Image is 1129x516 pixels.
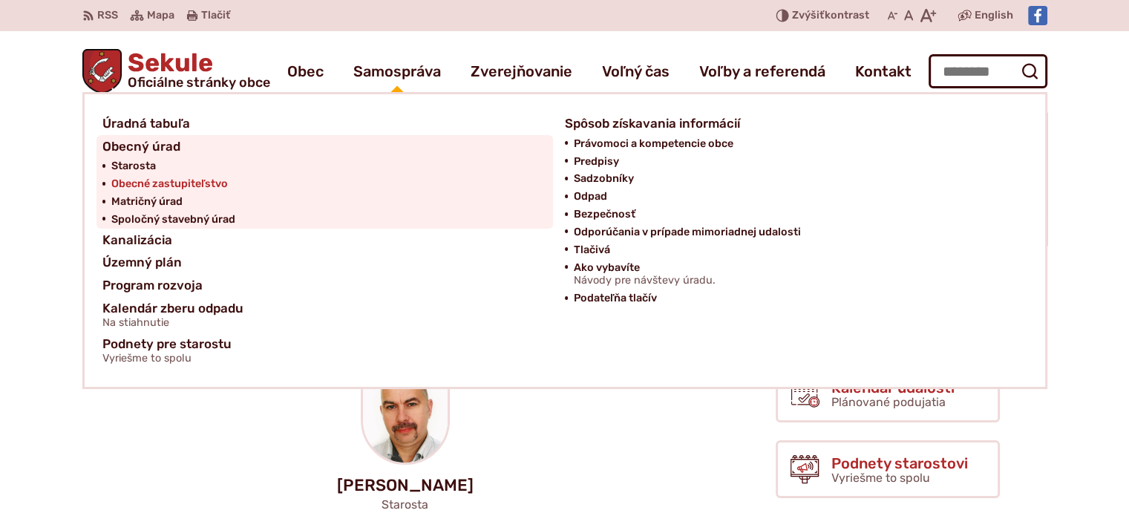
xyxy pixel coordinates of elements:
[574,170,1009,188] a: Sadzobníky
[201,10,230,22] span: Tlačiť
[102,251,547,274] a: Územný plán
[102,229,172,252] span: Kanalizácia
[82,49,122,94] img: Prejsť na domovskú stránku
[574,170,634,188] span: Sadzobníky
[574,135,1009,153] a: Právomoci a kompetencie obce
[831,379,955,396] span: Kalendár udalostí
[574,241,610,259] span: Tlačivá
[574,259,1009,290] a: Ako vybavíteNávody pre návštevy úradu.
[602,50,670,92] a: Voľný čas
[565,112,1009,135] a: Spôsob získavania informácií
[574,135,733,153] span: Právomoci a kompetencie obce
[102,333,232,369] span: Podnety pre starostu
[111,193,547,211] a: Matričný úrad
[565,112,740,135] span: Spôsob získavania informácií
[574,153,1009,171] a: Predpisy
[111,193,183,211] span: Matričný úrad
[972,7,1016,25] a: English
[831,471,930,485] span: Vyriešme to spolu
[111,157,156,175] span: Starosta
[574,223,1009,241] a: Odporúčania v prípade mimoriadnej udalosti
[574,290,1009,307] a: Podateľňa tlačív
[111,157,547,175] a: Starosta
[574,206,635,223] span: Bezpečnosť
[574,223,801,241] span: Odporúčania v prípade mimoriadnej udalosti
[122,50,270,89] span: Sekule
[111,211,547,229] a: Spoločný stavebný úrad
[102,251,182,274] span: Územný plán
[831,395,946,409] span: Plánované podujatia
[574,275,716,287] span: Návody pre návštevy úradu.
[102,135,547,158] a: Obecný úrad
[97,7,118,25] span: RSS
[102,229,547,252] a: Kanalizácia
[102,274,203,297] span: Program rozvoja
[363,363,448,463] img: starosta
[574,153,619,171] span: Predpisy
[102,112,190,135] span: Úradná tabuľa
[102,274,547,297] a: Program rozvoja
[111,211,235,229] span: Spoločný stavebný úrad
[102,297,547,333] a: Kalendár zberu odpaduNa stiahnutie
[574,188,607,206] span: Odpad
[102,135,180,158] span: Obecný úrad
[975,7,1013,25] span: English
[792,10,869,22] span: kontrast
[111,175,547,193] a: Obecné zastupiteľstvo
[106,497,704,512] p: Starosta
[102,317,243,329] span: Na stiahnutie
[111,175,228,193] span: Obecné zastupiteľstvo
[574,259,716,290] span: Ako vybavíte
[471,50,572,92] a: Zverejňovanie
[831,455,968,471] span: Podnety starostovi
[147,7,174,25] span: Mapa
[574,188,1009,206] a: Odpad
[287,50,324,92] a: Obec
[102,333,1009,369] a: Podnety pre starostuVyriešme to spolu
[102,353,232,365] span: Vyriešme to spolu
[102,112,547,135] a: Úradná tabuľa
[102,297,243,333] span: Kalendár zberu odpadu
[855,50,912,92] a: Kontakt
[574,290,657,307] span: Podateľňa tlačív
[128,76,270,89] span: Oficiálne stránky obce
[574,206,1009,223] a: Bezpečnosť
[353,50,441,92] a: Samospráva
[1028,6,1047,25] img: Prejsť na Facebook stránku
[776,365,1000,422] a: Kalendár udalostí Plánované podujatia
[699,50,825,92] a: Voľby a referendá
[106,477,704,494] p: [PERSON_NAME]
[574,241,1009,259] a: Tlačivá
[792,9,825,22] span: Zvýšiť
[776,440,1000,498] a: Podnety starostovi Vyriešme to spolu
[82,49,271,94] a: Logo Sekule, prejsť na domovskú stránku.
